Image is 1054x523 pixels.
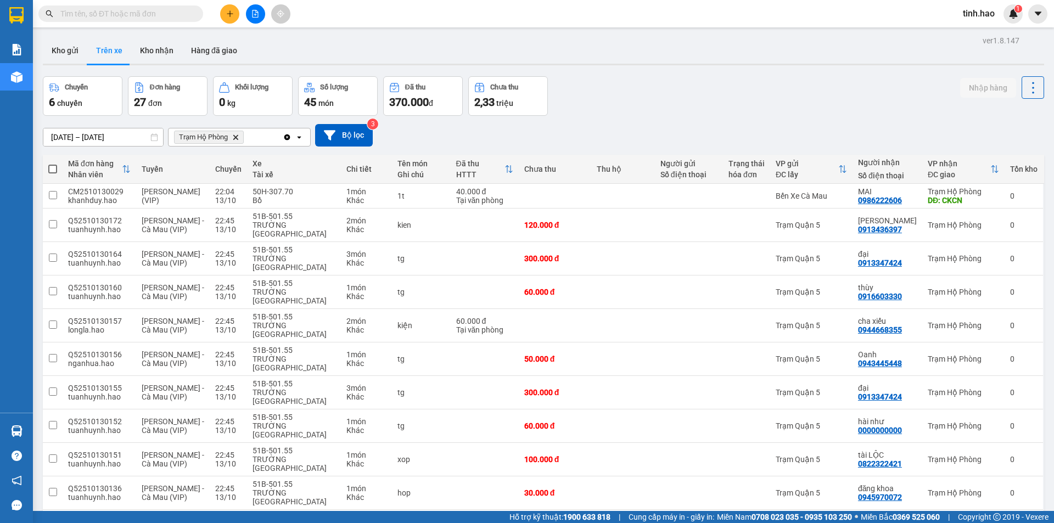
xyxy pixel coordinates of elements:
button: Kho gửi [43,37,87,64]
span: [PERSON_NAME] - Cà Mau (VIP) [142,317,204,334]
div: Trạm Hộ Phòng [928,421,999,430]
div: 0 [1010,421,1038,430]
div: 22:45 [215,283,242,292]
div: 13/10 [215,493,242,502]
span: 6 [49,95,55,109]
div: 51B-501.55 [253,446,335,455]
div: Trạm Hộ Phòng [928,288,999,296]
div: 100.000 đ [524,455,586,464]
div: 120.000 đ [524,221,586,229]
span: đ [429,99,433,108]
div: đại [858,250,917,258]
div: Trạm Hộ Phòng [928,455,999,464]
div: Trạm Quận 5 [776,355,847,363]
div: 13/10 [215,325,242,334]
div: 0913347424 [858,258,902,267]
span: message [12,500,22,510]
div: Chuyến [65,83,88,91]
div: 30.000 đ [524,488,586,497]
div: tg [397,355,445,363]
div: Nhân viên [68,170,122,179]
div: 0 [1010,321,1038,330]
span: notification [12,475,22,486]
button: file-add [246,4,265,24]
button: Chưa thu2,33 triệu [468,76,548,116]
button: plus [220,4,239,24]
button: Bộ lọc [315,124,373,147]
div: 1 món [346,417,386,426]
button: Nhập hàng [960,78,1016,98]
div: 50.000 đ [524,355,586,363]
div: 300.000 đ [524,254,586,263]
div: 50H-307.70 [253,187,335,196]
div: 51B-501.55 [253,346,335,355]
button: caret-down [1028,4,1047,24]
div: ĐC giao [928,170,990,179]
button: Chuyến6chuyến [43,76,122,116]
div: Q52510130136 [68,484,131,493]
div: 51B-501.55 [253,279,335,288]
div: chu chi [858,216,917,225]
div: 0916603330 [858,292,902,301]
div: Thu hộ [597,165,649,173]
div: TRƯỜNG [GEOGRAPHIC_DATA] [253,388,335,406]
div: 0944668355 [858,325,902,334]
div: 51B-501.55 [253,245,335,254]
div: Trạm Quận 5 [776,488,847,497]
div: Số điện thoại [858,171,917,180]
div: Tại văn phòng [456,325,513,334]
div: hóa đơn [728,170,765,179]
div: Q52510130157 [68,317,131,325]
span: [PERSON_NAME] - Cà Mau (VIP) [142,350,204,368]
div: Chưa thu [524,165,586,173]
div: Khác [346,459,386,468]
input: Tìm tên, số ĐT hoặc mã đơn [60,8,190,20]
div: 40.000 đ [456,187,513,196]
div: 51B-501.55 [253,413,335,421]
span: Miền Bắc [861,511,940,523]
div: 2 món [346,317,386,325]
span: | [948,511,950,523]
div: Khác [346,493,386,502]
strong: 1900 633 818 [563,513,610,521]
div: Bồ [253,196,335,205]
div: 60.000 đ [524,421,586,430]
svg: Clear all [283,133,291,142]
div: 3 món [346,384,386,392]
div: VP nhận [928,159,990,168]
svg: open [295,133,304,142]
div: Xe [253,159,335,168]
div: hài như [858,417,917,426]
div: TRƯỜNG [GEOGRAPHIC_DATA] [253,421,335,439]
div: Đã thu [405,83,425,91]
div: tg [397,388,445,397]
span: đơn [148,99,162,108]
div: thùy [858,283,917,292]
span: 45 [304,95,316,109]
div: 0 [1010,288,1038,296]
span: 27 [134,95,146,109]
span: file-add [251,10,259,18]
div: Trạm Quận 5 [776,288,847,296]
span: caret-down [1033,9,1043,19]
div: Số lượng [320,83,348,91]
div: 3 món [346,250,386,258]
div: 22:45 [215,451,242,459]
span: Cung cấp máy in - giấy in: [629,511,714,523]
div: 0822322421 [858,459,902,468]
div: 22:45 [215,417,242,426]
th: Toggle SortBy [922,155,1005,184]
span: 370.000 [389,95,429,109]
div: tuanhuynh.hao [68,459,131,468]
strong: 0369 525 060 [893,513,940,521]
div: 60.000 đ [456,317,513,325]
span: kg [227,99,236,108]
div: 51B-501.55 [253,379,335,388]
svg: Delete [232,134,239,140]
sup: 1 [1014,5,1022,13]
div: Trạm Hộ Phòng [928,221,999,229]
div: Q52510130151 [68,451,131,459]
div: 2 món [346,216,386,225]
div: TRƯỜNG [GEOGRAPHIC_DATA] [253,321,335,339]
div: đại [858,384,917,392]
